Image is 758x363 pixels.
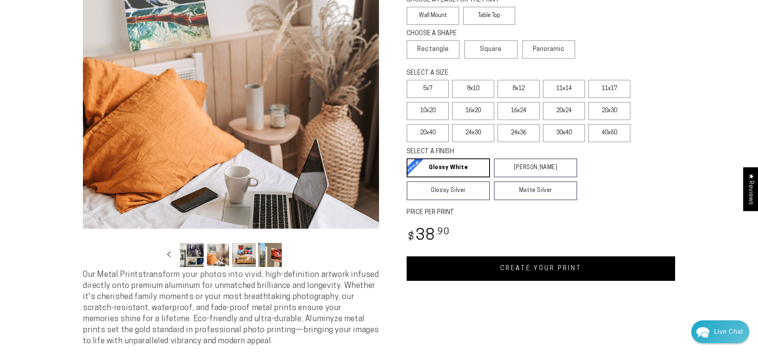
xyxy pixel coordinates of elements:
[494,158,577,177] a: [PERSON_NAME]
[543,80,585,98] label: 11x14
[452,80,494,98] label: 8x10
[232,243,256,267] button: Load image 17 in gallery view
[497,80,540,98] label: 8x12
[407,124,449,142] label: 20x40
[435,228,450,237] sup: .90
[407,69,565,78] legend: SELECT A SIZE
[497,124,540,142] label: 24x36
[497,102,540,120] label: 16x24
[284,246,302,263] button: Slide right
[588,102,630,120] label: 20x30
[543,124,585,142] label: 30x40
[588,124,630,142] label: 40x60
[407,158,490,177] a: Glossy White
[407,208,675,217] label: PRICE PER PRINT
[463,7,516,25] label: Table Top
[480,45,502,54] span: Square
[452,124,494,142] label: 24x30
[258,243,282,267] button: Load image 18 in gallery view
[543,102,585,120] label: 20x24
[407,228,450,244] bdi: 38
[407,29,509,38] legend: CHOOSE A SHAPE
[407,181,490,200] a: Glossy Silver
[407,102,449,120] label: 10x20
[417,45,449,54] span: Rectangle
[180,243,204,267] button: Load image 15 in gallery view
[407,147,558,156] legend: SELECT A FINISH
[452,102,494,120] label: 16x20
[83,271,379,345] span: Our Metal Prints transform your photos into vivid, high-definition artwork infused directly onto ...
[206,243,230,267] button: Load image 16 in gallery view
[714,320,743,343] div: Contact Us Directly
[588,80,630,98] label: 11x17
[691,320,749,343] div: Chat widget toggle
[407,80,449,98] label: 5x7
[407,7,459,25] label: Wall Mount
[743,167,758,211] div: Click to open Judge.me floating reviews tab
[533,46,565,53] span: Panoramic
[407,256,675,281] a: CREATE YOUR PRINT
[408,232,415,243] span: $
[160,246,178,263] button: Slide left
[494,181,577,200] a: Matte Silver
